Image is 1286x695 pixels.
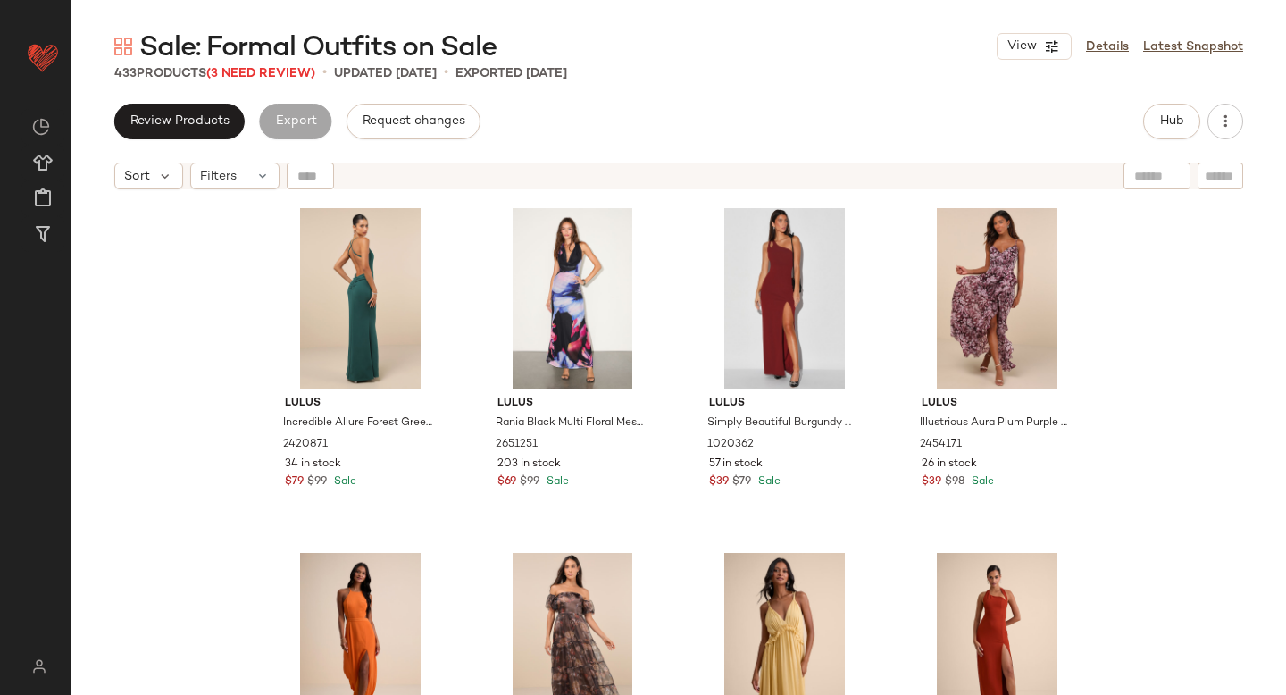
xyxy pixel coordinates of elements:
[200,167,237,186] span: Filters
[496,415,647,431] span: Rania Black Multi Floral Mesh Backless Maxi Dress
[285,474,304,490] span: $79
[285,456,341,473] span: 34 in stock
[497,474,516,490] span: $69
[206,67,315,80] span: (3 Need Review)
[497,396,648,412] span: Lulus
[709,396,860,412] span: Lulus
[1086,38,1129,56] a: Details
[922,456,977,473] span: 26 in stock
[1143,38,1243,56] a: Latest Snapshot
[362,114,465,129] span: Request changes
[483,208,663,389] img: 2651251_2_02_front_Retakes_2025-08-27.jpg
[695,208,874,389] img: 5346990_1020362.jpg
[139,30,497,66] span: Sale: Formal Outfits on Sale
[330,476,356,488] span: Sale
[922,474,941,490] span: $39
[1143,104,1200,139] button: Hub
[920,437,962,453] span: 2454171
[732,474,751,490] span: $79
[543,476,569,488] span: Sale
[1006,39,1037,54] span: View
[444,63,448,84] span: •
[709,456,763,473] span: 57 in stock
[920,415,1071,431] span: Illustrious Aura Plum Purple Floral Ruffled Surplice Maxi Dress
[520,474,539,490] span: $99
[496,437,538,453] span: 2651251
[997,33,1072,60] button: View
[25,39,61,75] img: heart_red.DM2ytmEG.svg
[283,415,434,431] span: Incredible Allure Forest Green Backless Mermaid Maxi Dress
[968,476,994,488] span: Sale
[285,396,436,412] span: Lulus
[907,208,1087,389] img: 11986361_2454171.jpg
[32,118,50,136] img: svg%3e
[124,167,150,186] span: Sort
[322,63,327,84] span: •
[922,396,1073,412] span: Lulus
[1159,114,1184,129] span: Hub
[497,456,561,473] span: 203 in stock
[114,104,245,139] button: Review Products
[114,38,132,55] img: svg%3e
[21,659,56,674] img: svg%3e
[129,114,230,129] span: Review Products
[945,474,964,490] span: $98
[114,67,137,80] span: 433
[347,104,480,139] button: Request changes
[307,474,327,490] span: $99
[455,64,567,83] p: Exported [DATE]
[334,64,437,83] p: updated [DATE]
[707,437,754,453] span: 1020362
[755,476,781,488] span: Sale
[271,208,450,389] img: 11842621_2420871.jpg
[283,437,328,453] span: 2420871
[114,64,315,83] div: Products
[707,415,858,431] span: Simply Beautiful Burgundy One-Shoulder Cutout Maxi Dress
[709,474,729,490] span: $39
